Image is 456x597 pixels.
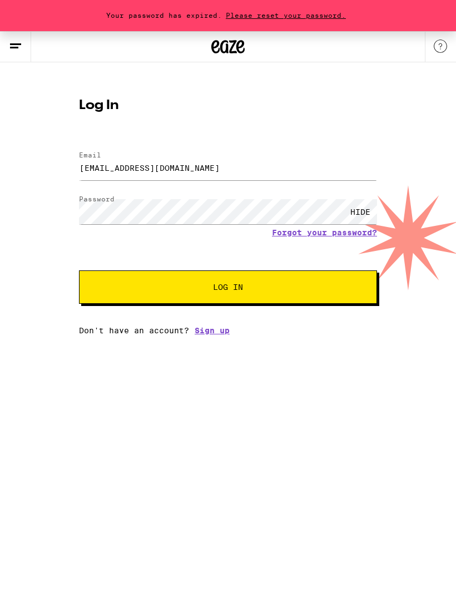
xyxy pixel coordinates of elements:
[79,99,377,112] h1: Log In
[79,326,377,335] div: Don't have an account?
[79,270,377,304] button: Log In
[222,12,350,19] span: Please reset your password.
[79,195,115,203] label: Password
[195,326,230,335] a: Sign up
[7,8,80,17] span: Hi. Need any help?
[79,155,377,180] input: Email
[213,283,243,291] span: Log In
[272,228,377,237] a: Forgot your password?
[79,151,101,159] label: Email
[344,199,377,224] div: HIDE
[106,12,222,19] span: Your password has expired.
